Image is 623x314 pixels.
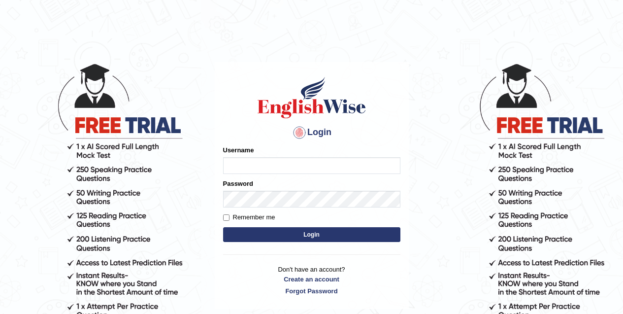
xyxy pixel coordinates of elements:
[223,227,400,242] button: Login
[223,125,400,140] h4: Login
[223,179,253,188] label: Password
[223,275,400,284] a: Create an account
[256,75,368,120] img: Logo of English Wise sign in for intelligent practice with AI
[223,286,400,296] a: Forgot Password
[223,214,230,221] input: Remember me
[223,145,254,155] label: Username
[223,212,275,222] label: Remember me
[223,265,400,295] p: Don't have an account?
